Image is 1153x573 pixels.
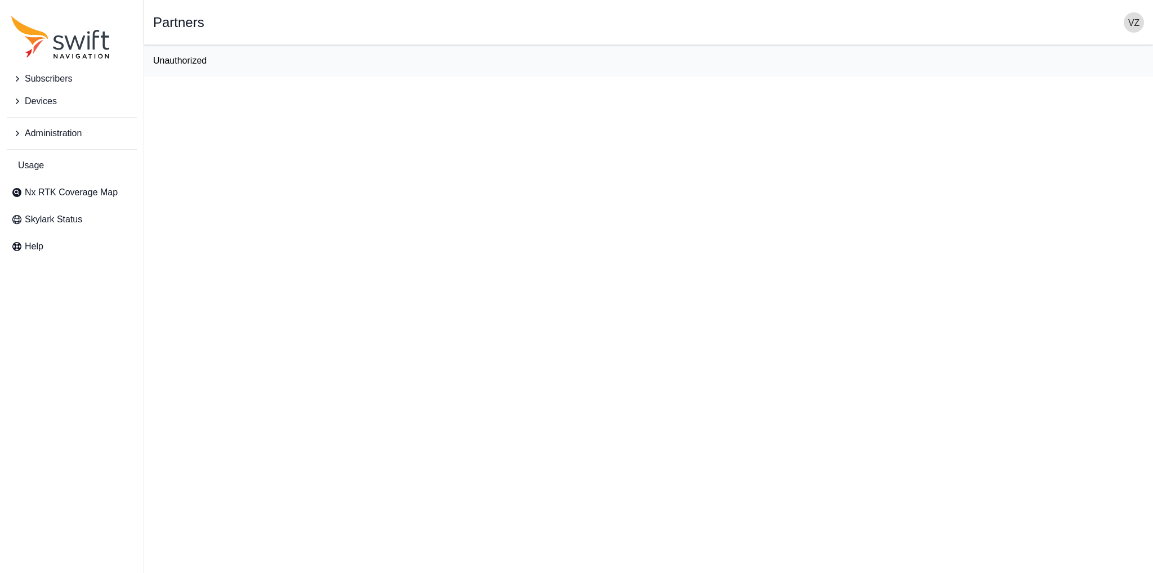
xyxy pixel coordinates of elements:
img: user photo [1124,12,1144,33]
a: Usage [7,154,137,177]
span: Help [25,240,43,253]
button: Subscribers [7,68,137,90]
span: Nx RTK Coverage Map [25,186,118,199]
span: Administration [25,127,82,140]
a: Help [7,235,137,258]
button: Administration [7,122,137,145]
h1: Partners [153,16,204,29]
span: Skylark Status [25,213,82,226]
a: Nx RTK Coverage Map [7,181,137,204]
span: Subscribers [25,72,72,86]
div: Unauthorized [153,54,1144,68]
span: Usage [18,159,44,172]
a: Skylark Status [7,208,137,231]
span: Devices [25,95,57,108]
button: Devices [7,90,137,113]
